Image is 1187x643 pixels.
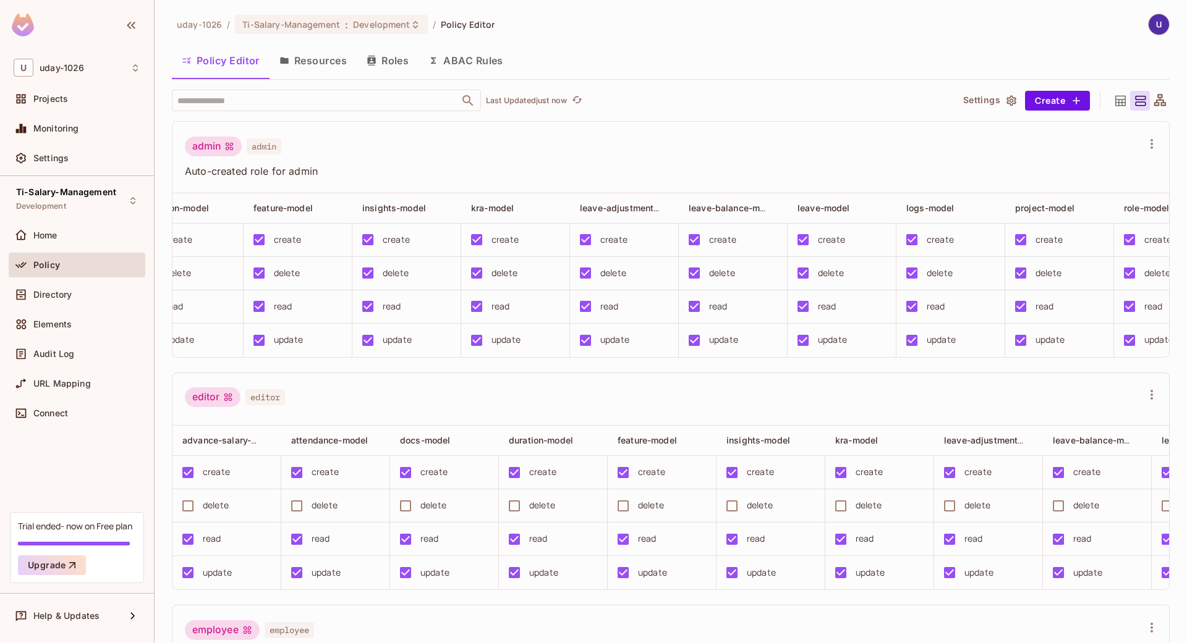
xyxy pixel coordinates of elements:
div: create [856,465,883,479]
div: delete [383,266,409,280]
div: delete [165,266,191,280]
div: read [818,300,836,313]
div: create [638,465,665,479]
button: Policy Editor [172,45,270,76]
span: Ti-Salary-Management [242,19,340,30]
div: create [312,465,339,479]
div: delete [312,498,338,512]
button: Resources [270,45,357,76]
div: editor [185,387,240,407]
div: read [1073,532,1092,545]
div: create [383,233,410,246]
span: role-model [1124,203,1170,213]
span: Settings [33,153,69,163]
img: uday [1149,14,1169,35]
span: Auto-created role for admin [185,164,1142,178]
div: create [747,465,774,479]
button: refresh [569,93,584,108]
span: kra-model [471,203,514,213]
span: editor [245,389,285,405]
div: Trial ended- now on Free plan [18,520,132,532]
div: admin [185,137,242,156]
li: / [433,19,436,30]
div: read [600,300,619,313]
span: duration-model [509,435,573,445]
span: Click to refresh data [567,93,584,108]
span: advance-salary-model [182,434,277,446]
div: update [383,333,412,347]
div: read [491,300,510,313]
span: refresh [572,95,582,107]
div: create [1073,465,1100,479]
span: leave-balance-model [689,202,778,214]
span: U [14,59,33,77]
div: update [1144,333,1173,347]
div: read [964,532,983,545]
span: feature-model [253,203,313,213]
div: employee [185,620,260,640]
span: leave-balance-model [1053,434,1142,446]
div: delete [1144,266,1170,280]
div: read [709,300,728,313]
span: leave-adjustment-model [944,434,1047,446]
span: leave-model [798,203,850,213]
div: create [529,465,556,479]
div: create [491,233,519,246]
div: delete [1036,266,1061,280]
div: create [274,233,301,246]
span: leave-adjustment-model [580,202,683,214]
span: the active workspace [177,19,222,30]
div: update [274,333,303,347]
div: delete [529,498,555,512]
span: Audit Log [33,349,74,359]
span: : [344,20,349,30]
div: read [1036,300,1054,313]
span: Help & Updates [33,611,100,621]
span: Policy [33,260,60,270]
span: Connect [33,408,68,418]
span: Elements [33,319,72,329]
span: Directory [33,290,72,300]
div: update [203,566,232,579]
div: create [818,233,845,246]
div: update [1073,566,1102,579]
div: create [203,465,230,479]
div: create [709,233,736,246]
span: Home [33,230,57,240]
div: delete [964,498,990,512]
div: delete [856,498,882,512]
span: attendance-model [291,435,368,445]
div: delete [927,266,953,280]
span: duration-model [145,203,209,213]
div: create [927,233,954,246]
div: update [856,566,885,579]
div: delete [818,266,844,280]
span: Development [353,19,410,30]
div: update [818,333,847,347]
span: Ti-Salary-Management [16,187,116,197]
div: update [747,566,776,579]
div: delete [1073,498,1099,512]
li: / [227,19,230,30]
span: Development [16,201,66,211]
button: Roles [357,45,419,76]
div: read [165,300,184,313]
span: Projects [33,94,68,104]
div: create [600,233,628,246]
span: kra-model [835,435,878,445]
p: Last Updated just now [486,96,567,106]
div: read [274,300,292,313]
div: update [491,333,521,347]
div: delete [600,266,626,280]
div: update [964,566,993,579]
div: create [1036,233,1063,246]
div: read [420,532,439,545]
div: read [927,300,945,313]
button: Upgrade [18,555,86,575]
div: delete [491,266,517,280]
span: docs-model [400,435,451,445]
div: read [203,532,221,545]
button: Open [459,92,477,109]
div: delete [274,266,300,280]
div: update [709,333,738,347]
